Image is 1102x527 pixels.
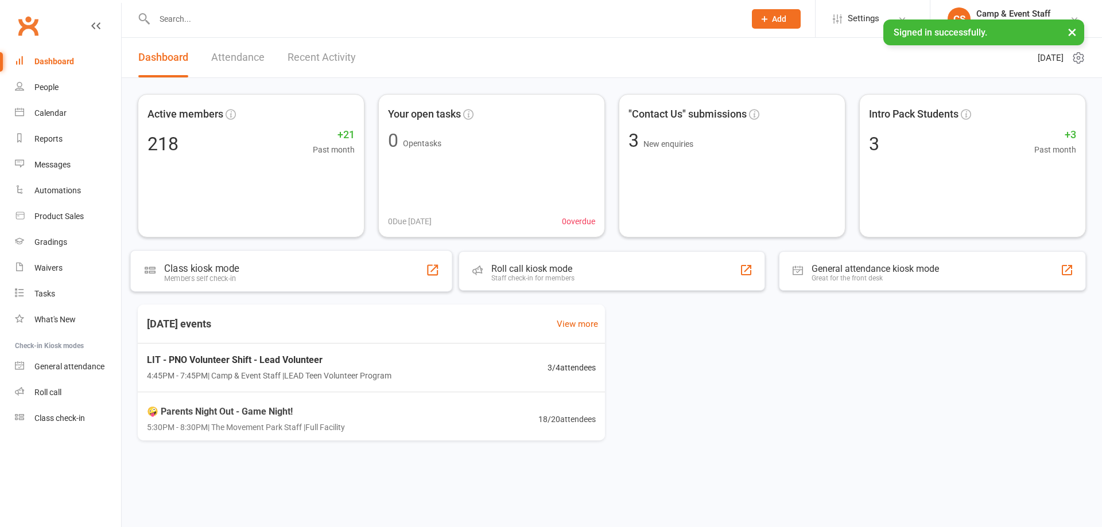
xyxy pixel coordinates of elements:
div: Tasks [34,289,55,298]
a: Product Sales [15,204,121,229]
div: Reports [34,134,63,143]
span: LIT - PNO Volunteer Shift - Lead Volunteer [147,353,391,368]
a: Recent Activity [288,38,356,77]
div: Automations [34,186,81,195]
div: Great for the front desk [812,274,939,282]
span: Settings [848,6,879,32]
span: +21 [313,127,355,143]
div: Staff check-in for members [491,274,575,282]
a: Clubworx [14,11,42,40]
span: Past month [1034,143,1076,156]
div: Product Sales [34,212,84,221]
button: × [1062,19,1082,44]
span: Past month [313,143,355,156]
span: 0 overdue [562,215,595,228]
span: Open tasks [403,139,441,148]
div: CS [948,7,971,30]
a: Reports [15,126,121,152]
a: Gradings [15,229,121,255]
a: Waivers [15,255,121,281]
div: Gradings [34,237,67,247]
div: Waivers [34,263,63,272]
div: What's New [34,315,76,324]
input: Search... [151,11,737,27]
div: Camp & Event Staff [976,9,1064,19]
span: New enquiries [643,139,693,149]
div: Dashboard [34,57,74,66]
div: Roll call kiosk mode [491,263,575,274]
div: Calendar [34,108,67,118]
div: 218 [148,135,179,153]
span: 0 Due [DATE] [388,215,432,228]
span: Signed in successfully. [894,27,987,38]
a: What's New [15,307,121,333]
div: Members self check-in [164,274,239,283]
span: 18 / 20 attendees [538,412,596,425]
div: Class kiosk mode [164,263,239,274]
a: General attendance kiosk mode [15,354,121,380]
div: The Movement Park LLC [976,19,1064,29]
a: Calendar [15,100,121,126]
span: 3 / 4 attendees [548,361,596,374]
div: Roll call [34,388,61,397]
span: Add [772,14,786,24]
span: 3 [628,130,643,151]
a: Tasks [15,281,121,307]
a: People [15,75,121,100]
a: Messages [15,152,121,178]
div: 3 [869,135,879,153]
div: 0 [388,131,398,150]
a: Dashboard [138,38,188,77]
span: Your open tasks [388,106,461,123]
div: General attendance [34,362,104,371]
span: [DATE] [1038,51,1064,65]
span: Intro Pack Students [869,106,959,123]
div: General attendance kiosk mode [812,263,939,274]
span: "Contact Us" submissions [628,106,747,123]
button: Add [752,9,801,29]
a: Attendance [211,38,265,77]
a: Automations [15,178,121,204]
a: Dashboard [15,49,121,75]
div: People [34,83,59,92]
a: View more [557,317,598,331]
span: +3 [1034,127,1076,143]
span: Active members [148,106,223,123]
a: Roll call [15,380,121,405]
span: 🤪 Parents Night Out - Game Night! [147,404,345,419]
div: Class check-in [34,413,85,423]
span: 5:30PM - 8:30PM | The Movement Park Staff | Full Facility [147,421,345,434]
span: 4:45PM - 7:45PM | Camp & Event Staff | LEAD Teen Volunteer Program [147,369,391,382]
a: Class kiosk mode [15,405,121,431]
div: Messages [34,160,71,169]
h3: [DATE] events [138,314,220,334]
